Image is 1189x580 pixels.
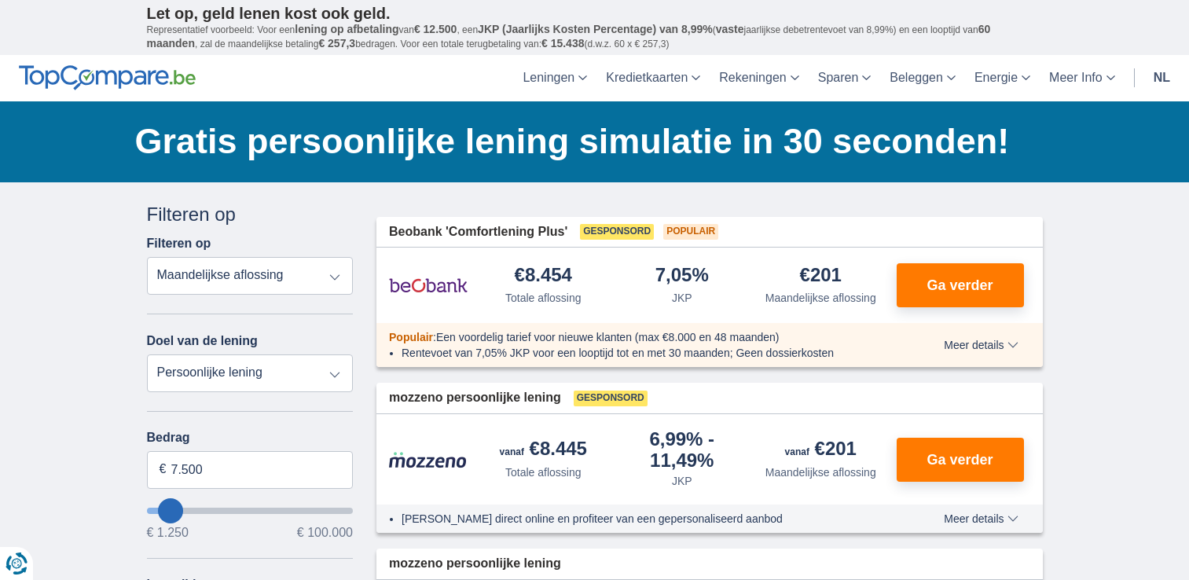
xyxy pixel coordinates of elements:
span: € [160,461,167,479]
p: Representatief voorbeeld: Voor een van , een ( jaarlijkse debetrentevoet van 8,99%) en een loopti... [147,23,1043,51]
span: JKP (Jaarlijks Kosten Percentage) van 8,99% [478,23,713,35]
label: Doel van de lening [147,334,258,348]
span: mozzeno persoonlijke lening [389,555,561,573]
span: € 257,3 [318,37,355,50]
button: Ga verder [897,438,1024,482]
span: lening op afbetaling [295,23,398,35]
div: Totale aflossing [505,464,582,480]
span: Meer details [944,513,1018,524]
span: Ga verder [927,453,993,467]
span: Gesponsord [580,224,654,240]
span: Populair [663,224,718,240]
a: Leningen [513,55,596,101]
p: Let op, geld lenen kost ook geld. [147,4,1043,23]
span: Populair [389,331,433,343]
li: [PERSON_NAME] direct online en profiteer van een gepersonaliseerd aanbod [402,511,886,527]
span: 60 maanden [147,23,991,50]
span: € 15.438 [541,37,585,50]
label: Bedrag [147,431,354,445]
label: Filteren op [147,237,211,251]
span: Meer details [944,340,1018,351]
div: €201 [785,439,857,461]
div: €8.454 [515,266,572,287]
img: product.pl.alt Beobank [389,266,468,305]
div: Maandelijkse aflossing [765,290,876,306]
div: JKP [672,290,692,306]
a: Rekeningen [710,55,808,101]
h1: Gratis persoonlijke lening simulatie in 30 seconden! [135,117,1043,166]
a: nl [1144,55,1180,101]
img: TopCompare [19,65,196,90]
span: Beobank 'Comfortlening Plus' [389,223,567,241]
span: € 100.000 [297,527,353,539]
a: Kredietkaarten [596,55,710,101]
a: Meer Info [1040,55,1125,101]
button: Meer details [932,339,1029,351]
li: Rentevoet van 7,05% JKP voor een looptijd tot en met 30 maanden; Geen dossierkosten [402,345,886,361]
button: Ga verder [897,263,1024,307]
a: Sparen [809,55,881,101]
span: vaste [716,23,744,35]
button: Meer details [932,512,1029,525]
span: Gesponsord [574,391,648,406]
span: € 12.500 [414,23,457,35]
div: €201 [800,266,842,287]
div: 6,99% [619,430,746,470]
span: € 1.250 [147,527,189,539]
div: JKP [672,473,692,489]
span: mozzeno persoonlijke lening [389,389,561,407]
div: €8.445 [500,439,587,461]
div: : [376,329,899,345]
div: Filteren op [147,201,354,228]
div: 7,05% [655,266,709,287]
span: Ga verder [927,278,993,292]
img: product.pl.alt Mozzeno [389,451,468,468]
a: Beleggen [880,55,965,101]
div: Totale aflossing [505,290,582,306]
input: wantToBorrow [147,508,354,514]
span: Een voordelig tarief voor nieuwe klanten (max €8.000 en 48 maanden) [436,331,780,343]
div: Maandelijkse aflossing [765,464,876,480]
a: Energie [965,55,1040,101]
